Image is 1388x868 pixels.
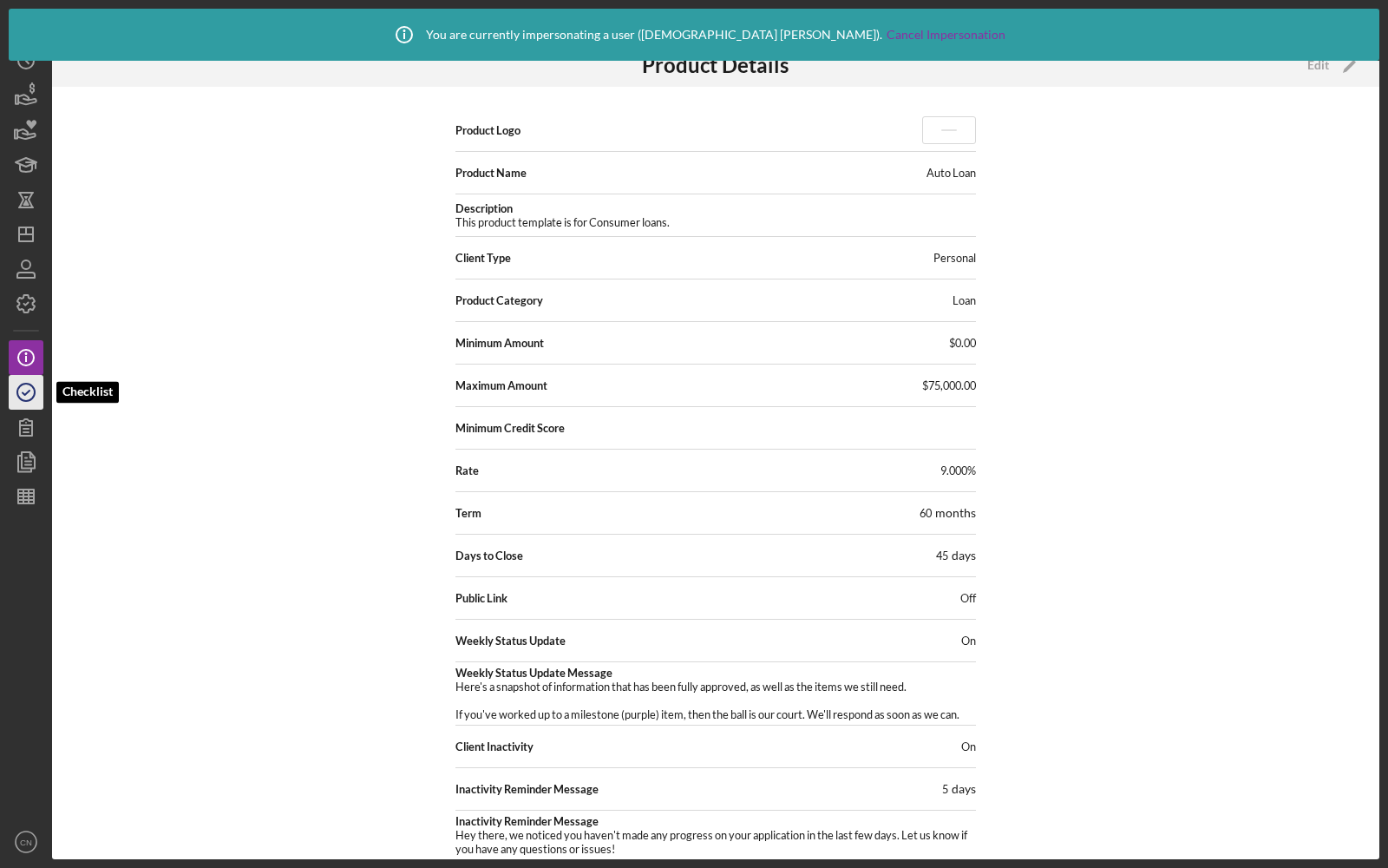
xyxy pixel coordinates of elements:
span: Product Category [455,293,543,307]
pre: This product template is for Consumer loans. [455,215,670,229]
span: Weekly Status Update Message [455,666,976,680]
span: days [952,548,976,562]
div: Auto Loan [926,166,976,180]
span: Days to Close [455,549,523,562]
div: 45 [936,549,976,562]
span: Product Name [455,166,527,180]
div: Edit [1307,52,1329,78]
div: 5 [942,782,976,796]
span: $0.00 [949,336,976,350]
div: Loan [953,293,976,307]
span: $75,000.00 [922,378,976,392]
div: Personal [933,251,976,265]
span: Minimum Credit Score [455,421,565,435]
span: Client Type [455,251,511,265]
div: 60 [920,506,976,520]
button: Edit [1297,52,1365,78]
pre: Hey there, we noticed you haven't made any progress on your application in the last few days. Let... [455,828,976,856]
span: On [961,740,976,753]
span: On [961,634,976,648]
span: Public Link [455,591,507,605]
span: Minimum Amount [455,336,544,350]
pre: Here's a snapshot of information that has been fully approved, as well as the items we still need... [455,680,959,721]
h3: Product Details [642,53,789,77]
span: Maximum Amount [455,378,547,392]
span: Term [455,506,481,520]
span: days [952,781,976,796]
span: Weekly Status Update [455,634,566,648]
span: months [935,505,976,520]
span: Client Inactivity [455,740,534,753]
span: Rate [455,464,479,477]
text: CN [20,838,32,847]
span: Product Logo [455,123,520,137]
div: You are currently impersonating a user ( [DEMOGRAPHIC_DATA] [PERSON_NAME] ). [383,13,1005,56]
span: Off [960,591,976,605]
span: Inactivity Reminder Message [455,782,599,796]
button: CN [9,825,43,859]
a: Cancel Impersonation [887,28,1005,42]
span: Description [455,201,976,215]
span: 9.000% [940,464,976,477]
span: Inactivity Reminder Message [455,814,976,828]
